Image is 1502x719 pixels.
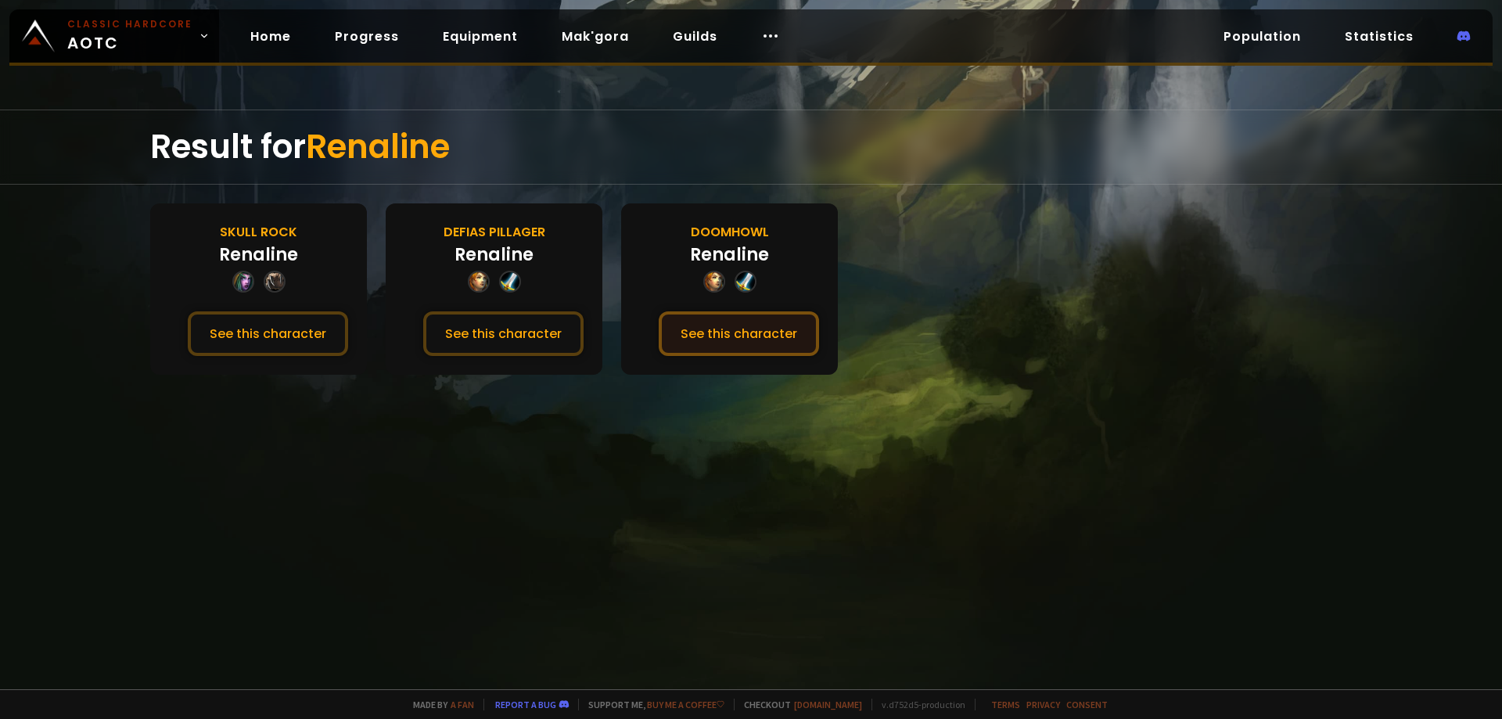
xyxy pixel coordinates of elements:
[423,311,584,356] button: See this character
[220,222,297,242] div: Skull Rock
[690,242,769,268] div: Renaline
[1066,699,1108,710] a: Consent
[659,311,819,356] button: See this character
[578,699,724,710] span: Support me,
[67,17,192,55] span: AOTC
[991,699,1020,710] a: Terms
[322,20,411,52] a: Progress
[1211,20,1313,52] a: Population
[67,17,192,31] small: Classic Hardcore
[871,699,965,710] span: v. d752d5 - production
[238,20,304,52] a: Home
[306,124,450,170] span: Renaline
[219,242,298,268] div: Renaline
[647,699,724,710] a: Buy me a coffee
[734,699,862,710] span: Checkout
[9,9,219,63] a: Classic HardcoreAOTC
[691,222,769,242] div: Doomhowl
[495,699,556,710] a: Report a bug
[188,311,348,356] button: See this character
[444,222,545,242] div: Defias Pillager
[1332,20,1426,52] a: Statistics
[1026,699,1060,710] a: Privacy
[451,699,474,710] a: a fan
[404,699,474,710] span: Made by
[150,110,1352,184] div: Result for
[549,20,641,52] a: Mak'gora
[660,20,730,52] a: Guilds
[455,242,534,268] div: Renaline
[430,20,530,52] a: Equipment
[794,699,862,710] a: [DOMAIN_NAME]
